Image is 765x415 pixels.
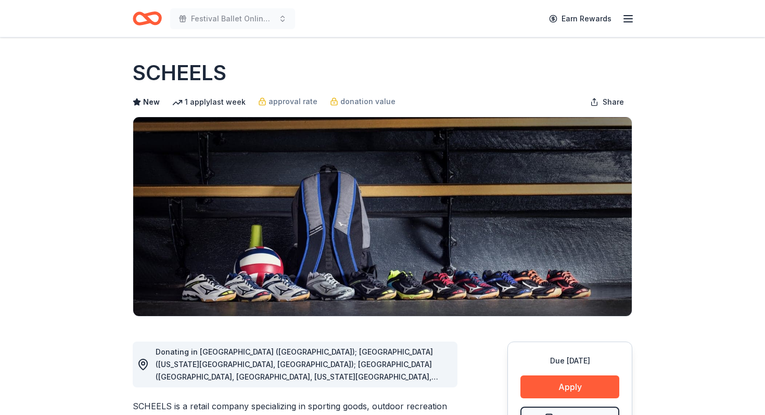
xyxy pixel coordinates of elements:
[582,92,632,112] button: Share
[133,6,162,31] a: Home
[520,375,619,398] button: Apply
[603,96,624,108] span: Share
[340,95,396,108] span: donation value
[172,96,246,108] div: 1 apply last week
[191,12,274,25] span: Festival Ballet Online Auction
[133,117,632,316] img: Image for SCHEELS
[520,355,619,367] div: Due [DATE]
[170,8,295,29] button: Festival Ballet Online Auction
[133,58,226,87] h1: SCHEELS
[330,95,396,108] a: donation value
[143,96,160,108] span: New
[258,95,317,108] a: approval rate
[543,9,618,28] a: Earn Rewards
[269,95,317,108] span: approval rate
